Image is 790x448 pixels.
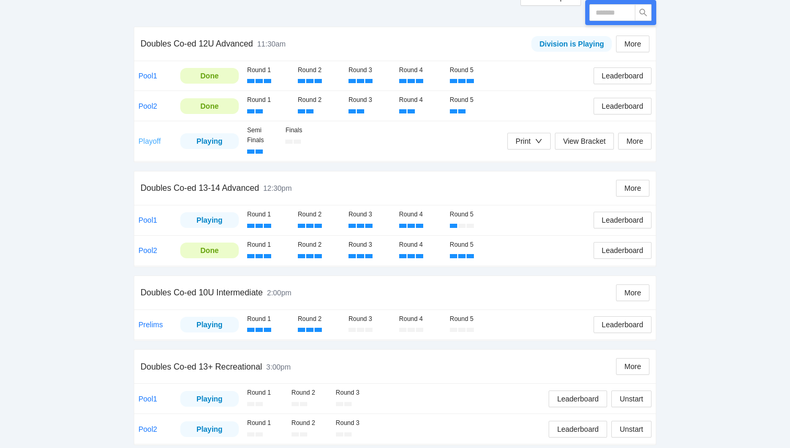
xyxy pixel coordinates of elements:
[450,240,492,250] div: Round 5
[450,314,492,324] div: Round 5
[594,242,652,259] button: Leaderboard
[602,70,643,82] span: Leaderboard
[247,95,289,105] div: Round 1
[399,95,442,105] div: Round 4
[516,135,531,147] div: Print
[138,395,157,403] a: Pool1
[188,245,231,256] div: Done
[188,393,231,405] div: Playing
[188,100,231,112] div: Done
[257,40,285,48] span: 11:30am
[611,390,652,407] button: Unstart
[555,133,614,150] button: View Bracket
[285,125,315,135] div: Finals
[539,38,604,50] div: Division is Playing
[138,102,157,110] a: Pool2
[348,314,391,324] div: Round 3
[298,314,340,324] div: Round 2
[348,210,391,220] div: Round 3
[616,36,649,52] button: More
[247,65,289,75] div: Round 1
[618,133,652,150] button: More
[557,393,598,405] span: Leaderboard
[450,65,492,75] div: Round 5
[247,210,289,220] div: Round 1
[557,423,598,435] span: Leaderboard
[188,214,231,226] div: Playing
[602,214,643,226] span: Leaderboard
[247,240,289,250] div: Round 1
[138,216,157,224] a: Pool1
[602,245,643,256] span: Leaderboard
[507,133,551,150] button: Print
[336,418,372,428] div: Round 3
[399,314,442,324] div: Round 4
[399,240,442,250] div: Round 4
[616,180,649,197] button: More
[549,421,607,438] button: Leaderboard
[399,210,442,220] div: Round 4
[247,314,289,324] div: Round 1
[138,137,161,145] a: Playoff
[635,4,652,21] button: search
[138,320,163,329] a: Prelims
[348,240,391,250] div: Round 3
[624,38,641,50] span: More
[399,65,442,75] div: Round 4
[348,95,391,105] div: Round 3
[298,95,340,105] div: Round 2
[188,135,231,147] div: Playing
[594,98,652,114] button: Leaderboard
[247,418,283,428] div: Round 1
[602,319,643,330] span: Leaderboard
[602,100,643,112] span: Leaderboard
[267,289,292,297] span: 2:00pm
[620,393,643,405] span: Unstart
[624,361,641,372] span: More
[138,246,157,255] a: Pool2
[563,135,606,147] span: View Bracket
[535,137,542,145] span: down
[141,183,259,192] span: Doubles Co-ed 13-14 Advanced
[188,70,231,82] div: Done
[141,288,263,297] span: Doubles Co-ed 10U Intermediate
[266,363,291,371] span: 3:00pm
[247,388,283,398] div: Round 1
[616,358,649,375] button: More
[292,388,328,398] div: Round 2
[549,390,607,407] button: Leaderboard
[348,65,391,75] div: Round 3
[188,319,231,330] div: Playing
[138,425,157,433] a: Pool2
[263,184,292,192] span: 12:30pm
[292,418,328,428] div: Round 2
[626,135,643,147] span: More
[188,423,231,435] div: Playing
[298,65,340,75] div: Round 2
[611,421,652,438] button: Unstart
[298,210,340,220] div: Round 2
[138,72,157,80] a: Pool1
[594,67,652,84] button: Leaderboard
[247,125,277,145] div: Semi Finals
[624,182,641,194] span: More
[336,388,372,398] div: Round 3
[635,8,651,17] span: search
[450,95,492,105] div: Round 5
[450,210,492,220] div: Round 5
[594,316,652,333] button: Leaderboard
[620,423,643,435] span: Unstart
[141,39,253,48] span: Doubles Co-ed 12U Advanced
[624,287,641,298] span: More
[594,212,652,228] button: Leaderboard
[616,284,649,301] button: More
[298,240,340,250] div: Round 2
[141,362,262,371] span: Doubles Co-ed 13+ Recreational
